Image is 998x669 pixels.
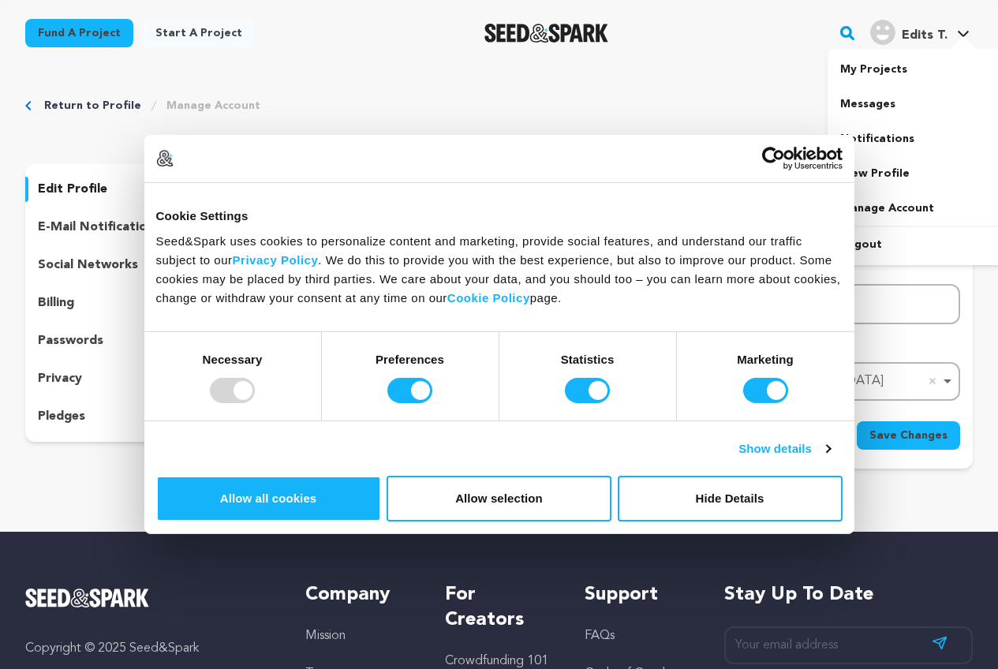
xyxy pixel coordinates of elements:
button: Allow selection [387,476,611,521]
button: Remove item: 'ChIJQfQd6OdU_DkR9HP-Idk-Eyc' [925,373,940,389]
div: Cookie Settings [156,207,843,226]
button: social networks [25,252,195,278]
a: Return to Profile [44,98,141,114]
strong: Necessary [203,352,263,365]
p: billing [38,293,74,312]
h5: Stay up to date [724,582,973,607]
img: user.png [870,20,895,45]
h5: For Creators [445,582,553,633]
a: Seed&Spark Homepage [25,589,274,607]
span: Save Changes [869,428,948,443]
span: Edits T. [902,29,948,42]
a: Crowdfunding 101 [445,655,548,667]
div: [GEOGRAPHIC_DATA], [GEOGRAPHIC_DATA] [614,370,940,393]
div: Edits T.'s Profile [870,20,948,45]
a: Start a project [143,19,255,47]
strong: Preferences [376,352,444,365]
strong: Statistics [561,352,615,365]
a: Edits T.'s Profile [867,17,973,45]
div: Breadcrumb [25,98,973,114]
strong: Marketing [737,352,794,365]
button: pledges [25,404,195,429]
img: Seed&Spark Logo Dark Mode [484,24,608,43]
a: Usercentrics Cookiebot - opens in a new window [705,147,843,170]
span: Edits T.'s Profile [867,17,973,50]
a: Privacy Policy [233,252,319,266]
a: Cookie Policy [447,290,530,304]
button: e-mail notifications [25,215,195,240]
img: Seed&Spark Logo [25,589,149,607]
p: social networks [38,256,138,275]
div: Seed&Spark uses cookies to personalize content and marketing, provide social features, and unders... [156,231,843,307]
a: Show details [738,439,830,458]
h5: Support [585,582,693,607]
a: Fund a project [25,19,133,47]
button: passwords [25,328,195,353]
a: Mission [305,630,346,642]
p: edit profile [38,180,107,199]
button: privacy [25,366,195,391]
input: Your email address [724,626,973,665]
p: passwords [38,331,103,350]
button: Allow all cookies [156,476,381,521]
p: Copyright © 2025 Seed&Spark [25,639,274,658]
button: billing [25,290,195,316]
button: Save Changes [857,421,960,450]
button: Hide Details [618,476,843,521]
p: privacy [38,369,82,388]
a: Seed&Spark Homepage [484,24,608,43]
h5: Company [305,582,413,607]
button: edit profile [25,177,195,202]
img: logo [156,150,174,167]
a: FAQs [585,630,615,642]
p: e-mail notifications [38,218,160,237]
p: pledges [38,407,85,426]
a: Manage Account [166,98,260,114]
